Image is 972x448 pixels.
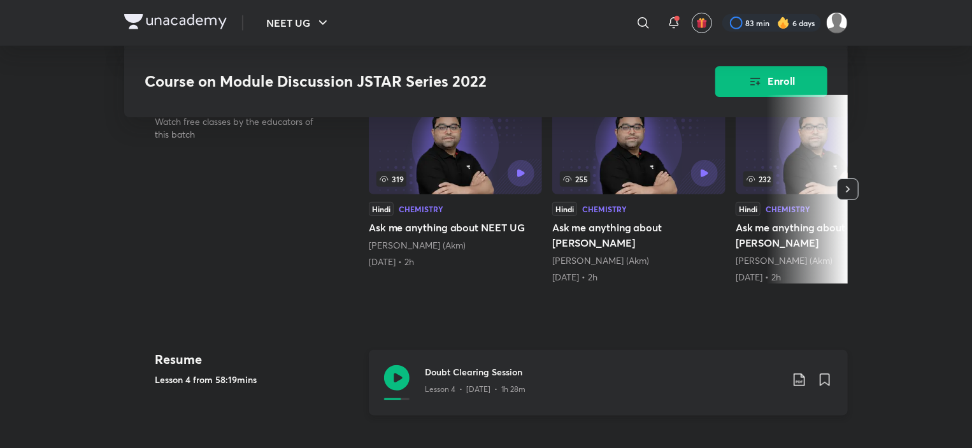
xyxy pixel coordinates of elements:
[582,205,627,213] div: Chemistry
[552,254,725,267] div: Ajay Mishra (Akm)
[736,254,833,266] a: [PERSON_NAME] (Akm)
[369,220,542,235] h5: Ask me anything about NEET UG
[743,171,773,187] span: 232
[736,95,909,284] a: Ask me anything about Neet Ug
[399,205,443,213] div: Chemistry
[736,254,909,267] div: Ajay Mishra (Akm)
[552,220,725,250] h5: Ask me anything about [PERSON_NAME]
[736,202,761,216] div: Hindi
[766,205,810,213] div: Chemistry
[369,202,394,216] div: Hindi
[145,73,643,91] h3: Course on Module Discussion JSTAR Series 2022
[124,14,227,33] a: Company Logo
[692,13,712,33] button: avatar
[376,171,406,187] span: 319
[736,95,909,284] a: 232HindiChemistryAsk me anything about [PERSON_NAME][PERSON_NAME] (Akm)[DATE] • 2h
[425,365,782,379] h3: Doubt Clearing Session
[552,95,725,284] a: 255HindiChemistryAsk me anything about [PERSON_NAME][PERSON_NAME] (Akm)[DATE] • 2h
[369,95,542,268] a: Ask me anything about NEET UG
[369,256,542,268] div: 3rd Jul • 2h
[259,10,338,36] button: NEET UG
[552,254,649,266] a: [PERSON_NAME] (Akm)
[696,17,708,29] img: avatar
[736,220,909,250] h5: Ask me anything about [PERSON_NAME]
[369,95,542,268] a: 319HindiChemistryAsk me anything about NEET UG[PERSON_NAME] (Akm)[DATE] • 2h
[155,373,359,386] h5: Lesson 4 from 58:19mins
[826,12,848,34] img: Kebir Hasan Sk
[560,171,590,187] span: 255
[552,202,577,216] div: Hindi
[369,239,466,251] a: [PERSON_NAME] (Akm)
[155,350,359,369] h4: Resume
[155,115,328,141] p: Watch free classes by the educators of this batch
[777,17,790,29] img: streak
[736,271,909,284] div: 11th Jul • 2h
[552,95,725,284] a: Ask me anything about Neet Ug
[715,66,827,97] button: Enroll
[369,239,542,252] div: Ajay Mishra (Akm)
[425,384,525,395] p: Lesson 4 • [DATE] • 1h 28m
[369,350,848,431] a: Doubt Clearing SessionLesson 4 • [DATE] • 1h 28m
[552,271,725,284] div: 10th Jul • 2h
[124,14,227,29] img: Company Logo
